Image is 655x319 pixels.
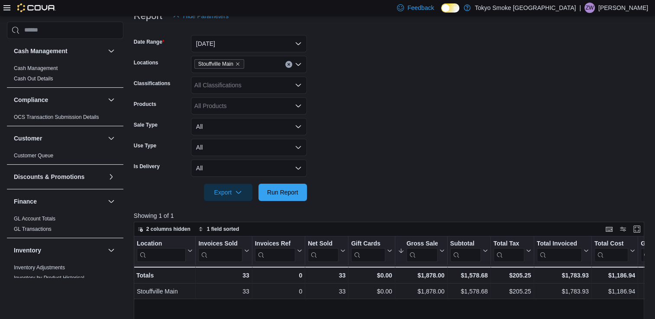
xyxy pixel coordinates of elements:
[398,239,445,262] button: Gross Sales
[191,159,307,177] button: All
[198,239,249,262] button: Invoices Sold
[441,3,459,13] input: Dark Mode
[134,224,194,234] button: 2 columns hidden
[295,61,302,68] button: Open list of options
[191,35,307,52] button: [DATE]
[134,80,171,87] label: Classifications
[494,239,531,262] button: Total Tax
[14,65,58,72] span: Cash Management
[14,216,55,222] a: GL Account Totals
[137,239,193,262] button: Location
[14,76,53,82] a: Cash Out Details
[7,150,123,164] div: Customer
[14,96,48,104] h3: Compliance
[308,286,345,297] div: 33
[183,12,229,20] span: Hide Parameters
[14,265,65,271] a: Inventory Adjustments
[537,239,589,262] button: Total Invoiced
[494,239,524,248] div: Total Tax
[134,121,158,128] label: Sale Type
[255,286,302,297] div: 0
[258,184,307,201] button: Run Report
[594,239,635,262] button: Total Cost
[14,75,53,82] span: Cash Out Details
[191,118,307,135] button: All
[191,139,307,156] button: All
[267,188,298,197] span: Run Report
[537,286,589,297] div: $1,783.93
[255,239,302,262] button: Invoices Ref
[14,197,104,206] button: Finance
[198,60,233,68] span: Stouffville Main
[537,270,589,281] div: $1,783.93
[7,112,123,126] div: Compliance
[450,239,488,262] button: Subtotal
[106,95,116,105] button: Compliance
[308,270,345,281] div: 33
[285,61,292,68] button: Clear input
[594,239,628,248] div: Total Cost
[598,3,648,13] p: [PERSON_NAME]
[14,226,52,232] a: GL Transactions
[255,239,295,248] div: Invoices Ref
[106,46,116,56] button: Cash Management
[204,184,252,201] button: Export
[14,172,104,181] button: Discounts & Promotions
[407,239,438,262] div: Gross Sales
[14,226,52,233] span: GL Transactions
[198,239,242,262] div: Invoices Sold
[494,239,524,262] div: Total Tax
[137,239,186,262] div: Location
[594,239,628,262] div: Total Cost
[137,239,186,248] div: Location
[134,142,156,149] label: Use Type
[594,286,635,297] div: $1,186.94
[146,226,190,233] span: 2 columns hidden
[579,3,581,13] p: |
[169,7,232,25] button: Hide Parameters
[14,215,55,222] span: GL Account Totals
[14,65,58,71] a: Cash Management
[475,3,576,13] p: Tokyo Smoke [GEOGRAPHIC_DATA]
[134,38,165,45] label: Date Range
[14,153,53,159] a: Customer Queue
[14,274,84,281] span: Inventory by Product Historical
[7,63,123,87] div: Cash Management
[14,47,104,55] button: Cash Management
[594,270,635,281] div: $1,186.94
[14,246,104,255] button: Inventory
[106,133,116,144] button: Customer
[134,163,160,170] label: Is Delivery
[14,47,68,55] h3: Cash Management
[604,224,614,234] button: Keyboard shortcuts
[14,172,84,181] h3: Discounts & Promotions
[618,224,628,234] button: Display options
[235,61,240,67] button: Remove Stouffville Main from selection in this group
[584,3,595,13] div: Ziyad Weston
[407,239,438,248] div: Gross Sales
[209,184,247,201] span: Export
[494,286,531,297] div: $205.25
[106,245,116,255] button: Inventory
[398,270,445,281] div: $1,878.00
[14,275,84,281] a: Inventory by Product Historical
[7,214,123,238] div: Finance
[14,134,104,143] button: Customer
[295,102,302,109] button: Open list of options
[17,3,56,12] img: Cova
[450,286,488,297] div: $1,578.68
[308,239,339,248] div: Net Sold
[537,239,582,248] div: Total Invoiced
[255,270,302,281] div: 0
[207,226,239,233] span: 1 field sorted
[308,239,339,262] div: Net Sold
[450,239,481,262] div: Subtotal
[134,59,158,66] label: Locations
[14,246,41,255] h3: Inventory
[494,270,531,281] div: $205.25
[351,239,385,262] div: Gift Card Sales
[14,114,99,120] a: OCS Transaction Submission Details
[308,239,345,262] button: Net Sold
